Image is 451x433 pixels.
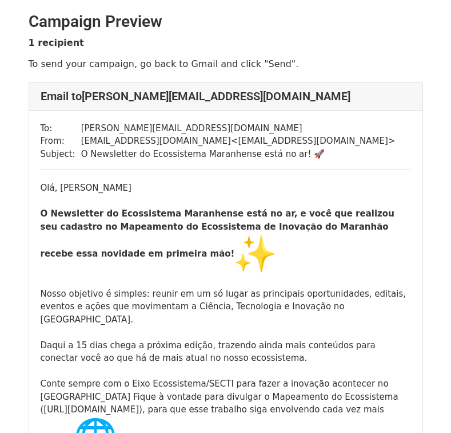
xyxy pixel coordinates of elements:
[41,148,81,161] td: Subject:
[81,135,396,148] td: [EMAIL_ADDRESS][DOMAIN_NAME] < [EMAIL_ADDRESS][DOMAIN_NAME] >
[29,37,84,48] strong: 1 recipient
[41,122,81,135] td: To:
[41,208,394,259] b: O Newsletter do Ecossistema Maranhense está no ar, e você que realizou seu cadastro no Mapeamento...
[234,233,276,274] img: ✨
[29,12,423,32] h2: Campaign Preview
[29,58,423,70] p: To send your campaign, go back to Gmail and click "Send".
[81,148,396,161] td: O Newsletter do Ecossistema Maranhense está no ar! 🚀
[41,89,411,103] h4: Email to [PERSON_NAME][EMAIL_ADDRESS][DOMAIN_NAME]
[41,135,81,148] td: From:
[81,122,396,135] td: [PERSON_NAME][EMAIL_ADDRESS][DOMAIN_NAME]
